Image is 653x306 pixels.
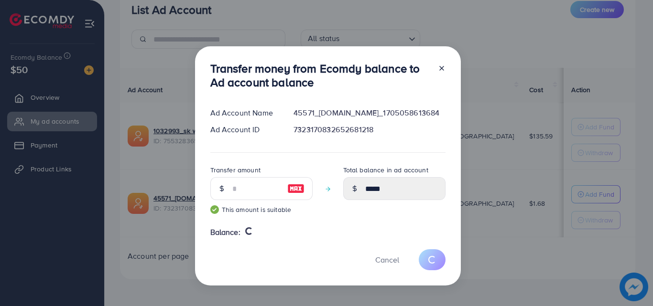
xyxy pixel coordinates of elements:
[210,205,219,214] img: guide
[210,227,240,238] span: Balance:
[343,165,428,175] label: Total balance in ad account
[287,183,305,194] img: image
[210,165,261,175] label: Transfer amount
[203,107,286,118] div: Ad Account Name
[286,124,453,135] div: 7323170832652681218
[363,249,411,270] button: Cancel
[210,62,430,89] h3: Transfer money from Ecomdy balance to Ad account balance
[375,254,399,265] span: Cancel
[210,205,313,214] small: This amount is suitable
[203,124,286,135] div: Ad Account ID
[286,107,453,118] div: 45571_[DOMAIN_NAME]_1705058613684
